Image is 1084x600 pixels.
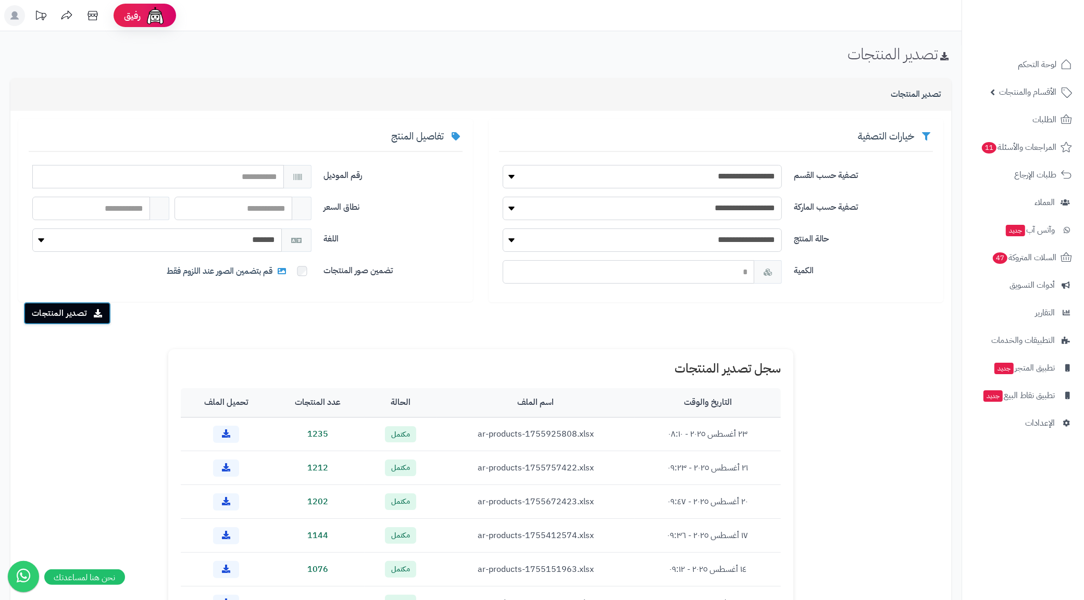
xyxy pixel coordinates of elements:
[437,519,636,553] td: ar-products-1755412574.xlsx
[1035,305,1055,320] span: التقارير
[635,388,781,417] th: التاريخ والوقت
[437,553,636,586] td: ar-products-1755151963.xlsx
[385,493,416,510] span: مكتمل
[991,333,1055,348] span: التطبيقات والخدمات
[1005,223,1055,237] span: وآتس آب
[145,5,166,26] img: ai-face.png
[1006,225,1025,236] span: جديد
[1035,195,1055,210] span: العملاء
[790,228,937,245] label: حالة المنتج
[1018,57,1056,72] span: لوحة التحكم
[635,519,781,553] td: ١٧ أغسطس ٢٠٢٥ - ٠٩:٣٦
[891,90,941,99] h3: تصدير المنتجات
[983,390,1003,402] span: جديد
[968,245,1078,270] a: السلات المتروكة47
[635,451,781,485] td: ٢١ أغسطس ٢٠٢٥ - ٠٩:٢٣
[790,197,937,213] label: تصفية حسب الماركة
[968,383,1078,408] a: تطبيق نقاط البيعجديد
[385,527,416,544] span: مكتمل
[271,388,365,417] th: عدد المنتجات
[992,250,1056,265] span: السلات المتروكة
[968,135,1078,160] a: المراجعات والأسئلة11
[271,485,365,519] td: 1202
[28,5,54,29] a: تحديثات المنصة
[271,519,365,553] td: 1144
[858,129,914,143] span: خيارات التصفية
[981,140,1056,155] span: المراجعات والأسئلة
[968,52,1078,77] a: لوحة التحكم
[391,129,444,143] span: تفاصيل المنتج
[319,165,467,182] label: رقم الموديل
[385,561,416,578] span: مكتمل
[968,107,1078,132] a: الطلبات
[968,411,1078,436] a: الإعدادات
[181,362,781,375] h1: سجل تصدير المنتجات
[23,302,111,325] button: تصدير المنتجات
[181,388,271,417] th: تحميل الملف
[437,417,636,451] td: ar-products-1755925808.xlsx
[124,9,141,22] span: رفيق
[635,417,781,451] td: ٢٣ أغسطس ٢٠٢٥ - ٠٨:١٠
[993,252,1007,264] span: 47
[994,363,1014,374] span: جديد
[385,459,416,476] span: مكتمل
[437,485,636,519] td: ar-products-1755672423.xlsx
[271,451,365,485] td: 1212
[790,165,937,182] label: تصفية حسب القسم
[271,553,365,586] td: 1076
[968,162,1078,187] a: طلبات الإرجاع
[385,426,416,443] span: مكتمل
[437,451,636,485] td: ar-products-1755757422.xlsx
[968,300,1078,325] a: التقارير
[1032,112,1056,127] span: الطلبات
[297,266,307,276] input: قم بتضمين الصور عند اللزوم فقط
[1010,278,1055,292] span: أدوات التسويق
[968,355,1078,380] a: تطبيق المتجرجديد
[319,197,467,213] label: نطاق السعر
[271,417,365,451] td: 1235
[993,361,1055,375] span: تطبيق المتجر
[167,265,289,277] span: قم بتضمين الصور عند اللزوم فقط
[1014,168,1056,182] span: طلبات الإرجاع
[968,328,1078,353] a: التطبيقات والخدمات
[790,260,937,277] label: الكمية
[635,485,781,519] td: ٢٠ أغسطس ٢٠٢٥ - ٠٩:٤٧
[635,553,781,586] td: ١٤ أغسطس ٢٠٢٥ - ٠٩:١٢
[982,388,1055,403] span: تطبيق نقاط البيع
[319,228,467,245] label: اللغة
[1025,416,1055,430] span: الإعدادات
[968,218,1078,242] a: وآتس آبجديد
[968,273,1078,298] a: أدوات التسويق
[365,388,437,417] th: الحالة
[968,190,1078,215] a: العملاء
[437,388,636,417] th: اسم الملف
[848,45,951,62] h1: تصدير المنتجات
[999,85,1056,99] span: الأقسام والمنتجات
[319,260,467,277] label: تضمين صور المنتجات
[982,142,996,154] span: 11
